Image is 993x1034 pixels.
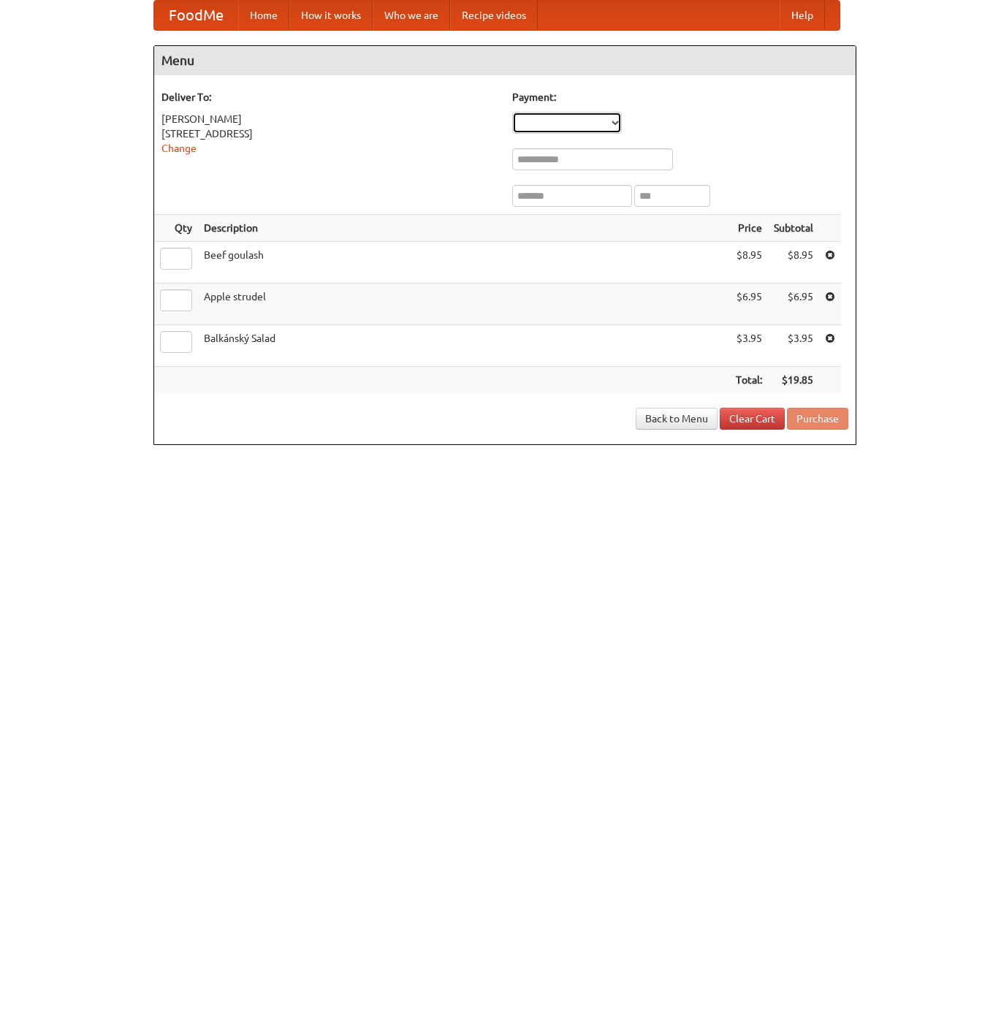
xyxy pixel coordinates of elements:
td: $8.95 [768,242,819,284]
a: Back to Menu [636,408,718,430]
a: Who we are [373,1,450,30]
th: Total: [730,367,768,394]
a: How it works [289,1,373,30]
td: $8.95 [730,242,768,284]
td: $6.95 [768,284,819,325]
a: Home [238,1,289,30]
h4: Menu [154,46,856,75]
th: Description [198,215,730,242]
td: $3.95 [730,325,768,367]
th: $19.85 [768,367,819,394]
td: $3.95 [768,325,819,367]
td: Beef goulash [198,242,730,284]
td: Balkánský Salad [198,325,730,367]
th: Qty [154,215,198,242]
button: Purchase [787,408,848,430]
div: [PERSON_NAME] [161,112,498,126]
a: Recipe videos [450,1,538,30]
a: FoodMe [154,1,238,30]
h5: Deliver To: [161,90,498,104]
a: Help [780,1,825,30]
td: $6.95 [730,284,768,325]
div: [STREET_ADDRESS] [161,126,498,141]
th: Subtotal [768,215,819,242]
h5: Payment: [512,90,848,104]
a: Clear Cart [720,408,785,430]
a: Change [161,142,197,154]
th: Price [730,215,768,242]
td: Apple strudel [198,284,730,325]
